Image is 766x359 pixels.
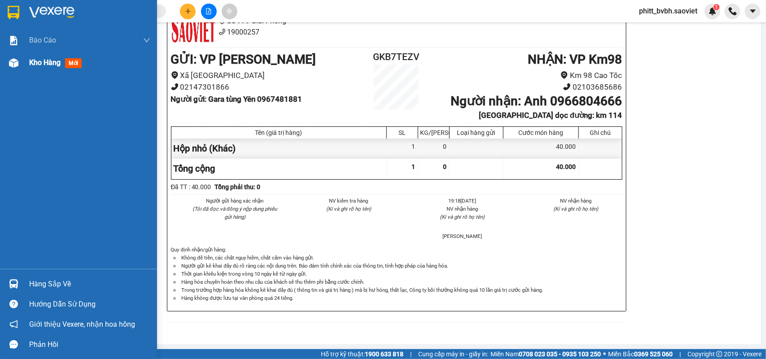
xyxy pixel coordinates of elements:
li: Không để tiền, các chất nguy hiểm, chất cấm vào hàng gửi. [180,254,622,262]
img: warehouse-icon [9,279,18,289]
li: Hàng không được lưu tại văn phòng quá 24 tiếng. [180,294,622,302]
li: Km 98 Cao Tốc [434,69,622,82]
div: 1 [387,138,418,159]
i: (Tôi đã đọc và đồng ý nộp dung phiếu gửi hàng) [193,206,277,220]
div: Ghi chú [581,129,620,136]
span: caret-down [749,7,757,15]
div: Đã TT : 40.000 [171,182,211,192]
li: Người gửi hàng xác nhận [189,197,281,205]
span: Giới thiệu Vexere, nhận hoa hồng [29,319,135,330]
span: phone [171,83,179,91]
span: Cung cấp máy in - giấy in: [418,349,488,359]
li: 19:18[DATE] [416,197,509,205]
img: warehouse-icon [9,58,18,68]
span: 0 [443,163,447,170]
b: [GEOGRAPHIC_DATA] dọc đường: km 114 [479,111,622,120]
li: Người gửi kê khai đầy đủ rõ ràng các nội dung trên. Bảo đảm tính chính xác của thông tin, tính hợ... [180,262,622,270]
b: [DOMAIN_NAME] [120,7,217,22]
img: solution-icon [9,36,18,45]
span: phitt_bvbh.saoviet [632,5,705,17]
b: NHẬN : VP Km98 [528,52,622,67]
li: 19000257 [171,26,338,38]
strong: 0708 023 035 - 0935 103 250 [519,350,601,358]
img: phone-icon [729,7,737,15]
span: environment [171,71,179,79]
span: Hỗ trợ kỹ thuật: [321,349,403,359]
span: file-add [206,8,212,14]
div: Loại hàng gửi [452,129,501,136]
button: file-add [201,4,217,19]
span: copyright [716,351,722,357]
span: | [679,349,681,359]
li: 02103685686 [434,81,622,93]
span: Tổng cộng [174,163,215,174]
i: (Kí và ghi rõ họ tên) [326,206,371,212]
i: (Kí và ghi rõ họ tên) [440,214,485,220]
div: Quy định nhận/gửi hàng : [171,246,622,302]
img: logo-vxr [8,6,19,19]
i: (Kí và ghi rõ họ tên) [554,206,599,212]
h1: Giao dọc đường [47,52,166,114]
div: SL [389,129,416,136]
span: down [143,37,150,44]
div: 40.000 [503,138,579,159]
span: question-circle [9,300,18,308]
span: 1 [715,4,718,10]
span: 1 [412,163,416,170]
b: Người gửi : Gara tùng Yên 0967481881 [171,95,302,104]
span: aim [226,8,232,14]
div: Hộp nhỏ (Khác) [171,138,387,159]
div: Hướng dẫn sử dụng [29,298,150,311]
button: plus [180,4,196,19]
img: logo.jpg [5,7,50,52]
span: mới [65,58,82,68]
h2: GKB7TEZV [5,52,72,67]
span: plus [185,8,191,14]
div: Hàng sắp về [29,277,150,291]
span: Báo cáo [29,35,56,46]
span: Miền Nam [490,349,601,359]
li: Xã [GEOGRAPHIC_DATA] [171,69,359,82]
div: Cước món hàng [506,129,576,136]
strong: 0369 525 060 [634,350,673,358]
b: Người nhận : Anh 0966804666 [451,94,622,108]
button: caret-down [745,4,761,19]
li: Thời gian khiếu kiện trong vòng 10 ngày kể từ ngày gửi. [180,270,622,278]
li: NV nhận hàng [416,205,509,213]
img: icon-new-feature [709,7,717,15]
span: phone [219,28,226,35]
button: aim [222,4,237,19]
span: 40.000 [556,163,576,170]
span: Kho hàng [29,58,61,67]
span: Miền Bắc [608,349,673,359]
span: environment [560,71,568,79]
div: Phản hồi [29,338,150,351]
li: Hàng hóa chuyển hoàn theo nhu cầu của khách sẽ thu thêm phí bằng cước chính. [180,278,622,286]
li: Trong trường hợp hàng hóa không kê khai đầy đủ ( thông tin và giá trị hàng ) mà bị hư hỏng, thất ... [180,286,622,294]
span: notification [9,320,18,329]
b: Tổng phải thu: 0 [215,183,261,190]
sup: 1 [713,4,720,10]
span: ⚪️ [603,352,606,356]
li: [PERSON_NAME] [416,232,509,240]
div: Tên (giá trị hàng) [174,129,384,136]
li: NV nhận hàng [530,197,622,205]
span: | [410,349,411,359]
b: Sao Việt [54,21,109,36]
div: KG/[PERSON_NAME] [420,129,447,136]
h2: GKB7TEZV [359,50,434,65]
b: GỬI : VP [PERSON_NAME] [171,52,316,67]
div: 0 [418,138,450,159]
strong: 1900 633 818 [365,350,403,358]
span: message [9,340,18,349]
li: 02147301866 [171,81,359,93]
span: phone [563,83,571,91]
li: NV kiểm tra hàng [302,197,395,205]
